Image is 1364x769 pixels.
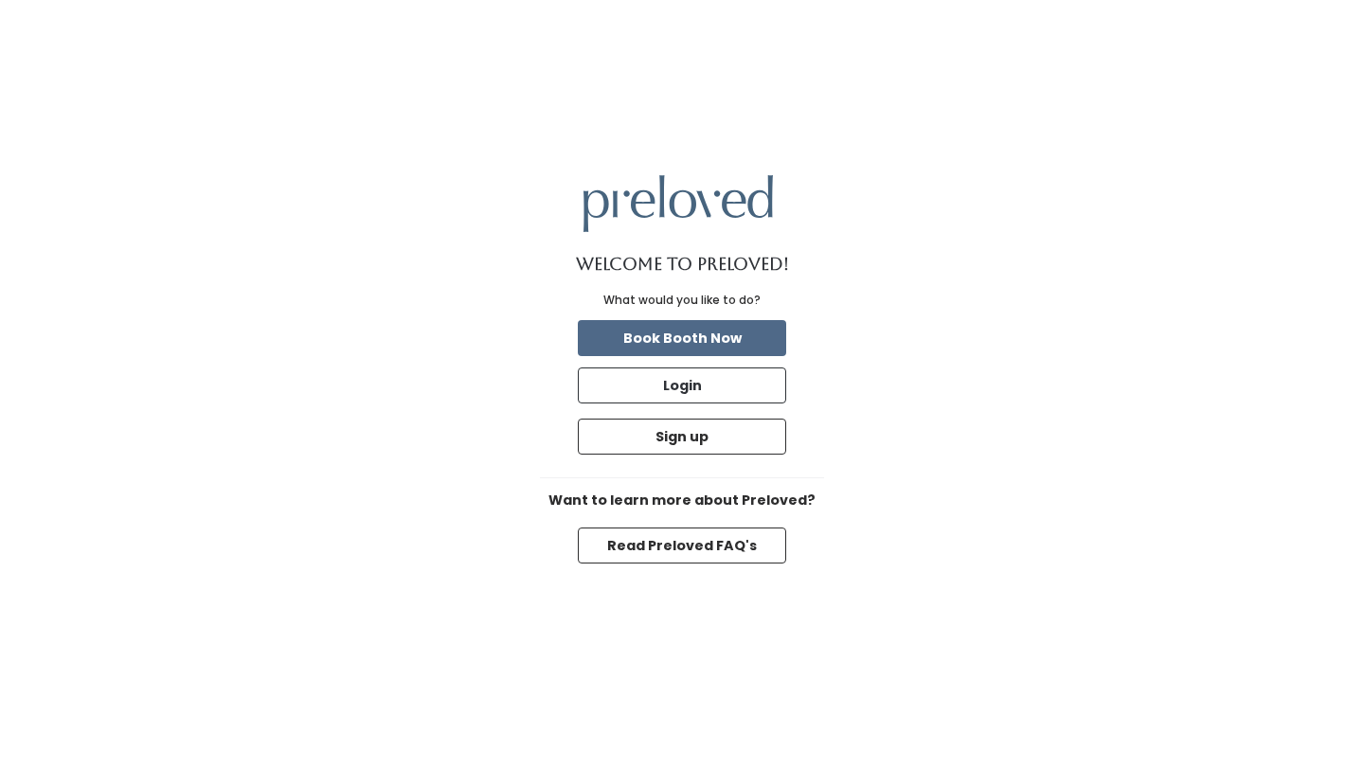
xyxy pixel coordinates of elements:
h6: Want to learn more about Preloved? [540,493,824,509]
button: Sign up [578,419,786,455]
h1: Welcome to Preloved! [576,255,789,274]
div: What would you like to do? [603,292,761,309]
button: Login [578,367,786,403]
button: Read Preloved FAQ's [578,528,786,563]
a: Login [574,364,790,407]
img: preloved logo [583,175,773,231]
a: Sign up [574,415,790,458]
button: Book Booth Now [578,320,786,356]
